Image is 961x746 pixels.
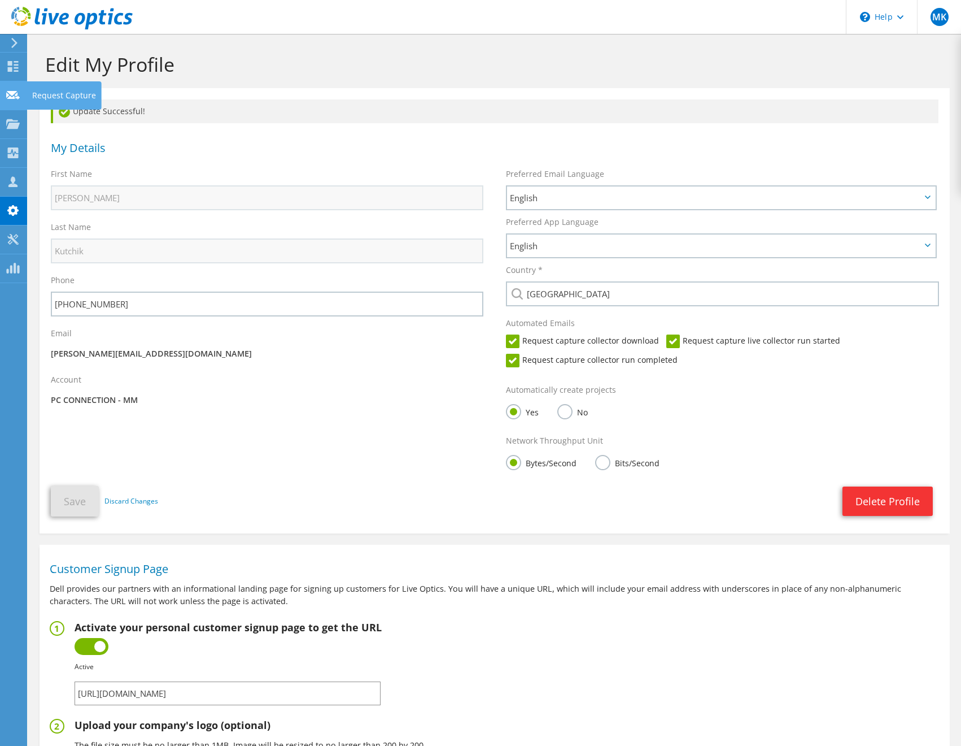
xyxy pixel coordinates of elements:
[51,394,483,406] p: PC CONNECTION - MM
[50,583,940,608] p: Dell provides our partners with an informational landing page for signing up customers for Live O...
[666,335,840,348] label: Request capture live collector run started
[75,621,382,634] h2: Activate your personal customer signup page to get the URL
[51,275,75,286] label: Phone
[51,99,938,123] div: Update Successful!
[506,335,659,348] label: Request capture collector download
[506,435,603,446] label: Network Throughput Unit
[506,216,599,228] label: Preferred App Language
[510,191,921,205] span: English
[506,264,543,276] label: Country *
[50,563,934,575] h1: Customer Signup Page
[51,348,483,360] p: [PERSON_NAME][EMAIL_ADDRESS][DOMAIN_NAME]
[506,384,616,396] label: Automatically create projects
[75,662,94,671] b: Active
[506,404,539,418] label: Yes
[51,168,92,180] label: First Name
[931,8,949,26] span: MK
[51,222,91,233] label: Last Name
[51,142,933,154] h1: My Details
[557,404,588,418] label: No
[595,455,659,469] label: Bits/Second
[506,168,604,180] label: Preferred Email Language
[104,495,158,508] a: Discard Changes
[27,81,102,110] div: Request Capture
[860,12,870,22] svg: \n
[506,455,576,469] label: Bytes/Second
[51,486,99,517] button: Save
[51,328,72,339] label: Email
[506,354,678,367] label: Request capture collector run completed
[842,487,933,516] a: Delete Profile
[506,318,575,329] label: Automated Emails
[75,719,427,731] h2: Upload your company's logo (optional)
[510,239,921,253] span: English
[51,374,81,385] label: Account
[45,53,938,76] h1: Edit My Profile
